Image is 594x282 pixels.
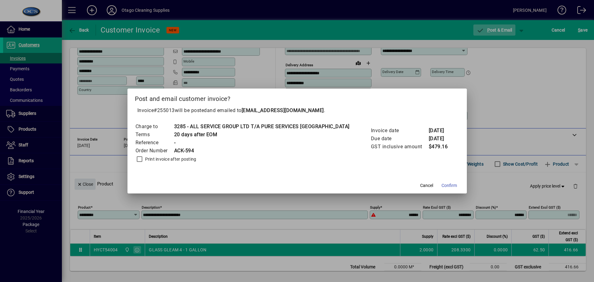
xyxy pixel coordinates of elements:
[428,135,453,143] td: [DATE]
[174,131,350,139] td: 20 days after EOM
[242,107,324,113] b: [EMAIL_ADDRESS][DOMAIN_NAME]
[439,180,459,191] button: Confirm
[174,123,350,131] td: 3285 - ALL SERVICE GROUP LTD T/A PURE SERVICES [GEOGRAPHIC_DATA]
[441,182,457,189] span: Confirm
[420,182,433,189] span: Cancel
[135,131,174,139] td: Terms
[154,107,175,113] span: #255013
[371,127,428,135] td: Invoice date
[135,107,459,114] p: Invoice will be posted .
[174,139,350,147] td: -
[417,180,437,191] button: Cancel
[135,147,174,155] td: Order Number
[127,89,467,106] h2: Post and email customer invoice?
[428,127,453,135] td: [DATE]
[371,143,428,151] td: GST inclusive amount
[371,135,428,143] td: Due date
[428,143,453,151] td: $479.16
[135,139,174,147] td: Reference
[207,107,324,113] span: and emailed to
[144,156,196,162] label: Print invoice after posting
[174,147,350,155] td: ACK-594
[135,123,174,131] td: Charge to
